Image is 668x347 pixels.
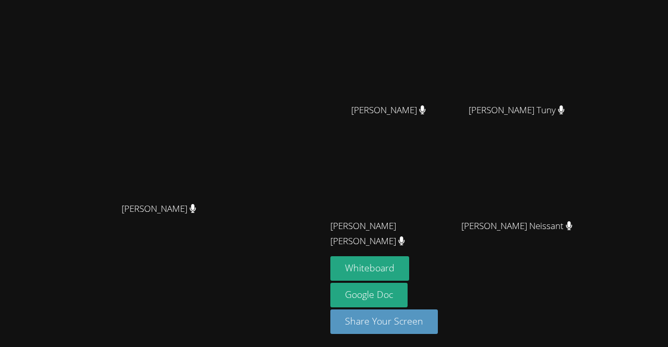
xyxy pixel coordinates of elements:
[122,201,196,217] span: [PERSON_NAME]
[330,219,446,249] span: [PERSON_NAME] [PERSON_NAME]
[330,309,438,334] button: Share Your Screen
[469,103,565,118] span: [PERSON_NAME] Tuny
[330,256,409,281] button: Whiteboard
[330,283,408,307] a: Google Doc
[461,219,572,234] span: [PERSON_NAME] Neissant
[351,103,426,118] span: [PERSON_NAME]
